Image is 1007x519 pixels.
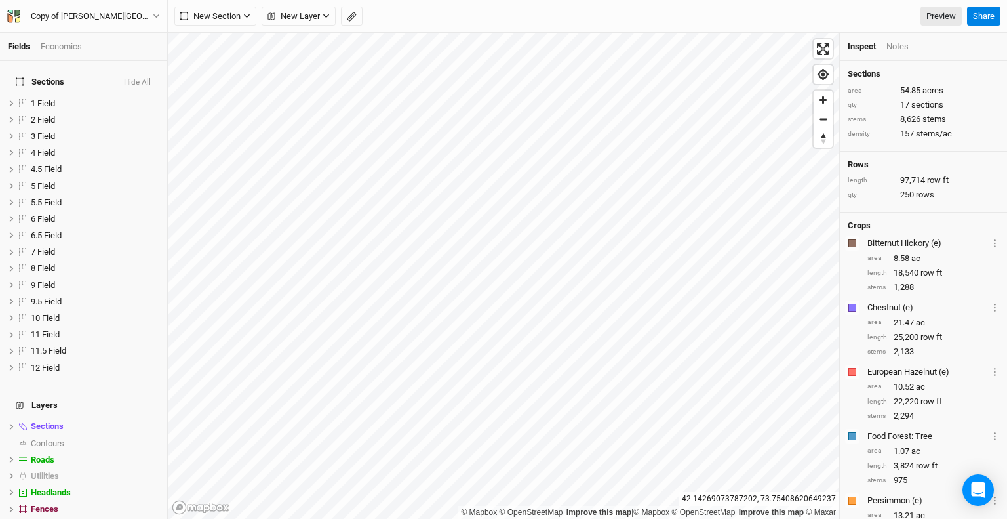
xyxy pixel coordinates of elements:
[848,159,999,170] h4: Rows
[867,238,988,249] div: Bitternut Hickory (e)
[174,7,256,26] button: New Section
[867,331,999,343] div: 25,200
[31,471,59,481] span: Utilities
[920,396,942,407] span: row ft
[867,461,887,471] div: length
[920,7,962,26] a: Preview
[633,508,669,517] a: Mapbox
[168,33,839,519] canvas: Map
[31,421,64,431] span: Sections
[927,175,949,186] span: row ft
[500,508,563,517] a: OpenStreetMap
[31,488,159,498] div: Headlands
[911,446,920,457] span: ac
[867,396,999,407] div: 22,220
[31,329,60,339] span: 11 Field
[8,392,159,419] h4: Layers
[123,78,151,87] button: Hide All
[991,428,999,444] button: Crop Usage
[31,230,62,240] span: 6.5 Field
[31,313,159,323] div: 10 Field
[172,500,229,515] a: Mapbox logo
[848,115,894,125] div: stems
[867,253,999,264] div: 8.58
[991,493,999,508] button: Crop Usage
[672,508,736,517] a: OpenStreetMap
[814,91,833,110] span: Zoom in
[31,363,60,373] span: 12 Field
[31,197,62,207] span: 5.5 Field
[31,164,159,175] div: 4.5 Field
[180,10,241,23] span: New Section
[867,281,999,293] div: 1,288
[916,317,925,329] span: ac
[848,100,894,110] div: qty
[31,455,159,465] div: Roads
[31,131,55,141] span: 3 Field
[8,41,30,51] a: Fields
[31,181,159,192] div: 5 Field
[867,381,999,393] div: 10.52
[31,471,159,482] div: Utilities
[814,39,833,58] button: Enter fullscreen
[848,85,999,96] div: 54.85
[962,474,994,506] div: Open Intercom Messenger
[867,411,887,421] div: stems
[814,65,833,84] button: Find my location
[916,189,934,201] span: rows
[848,189,999,201] div: 250
[867,267,999,279] div: 18,540
[920,267,942,279] span: row ft
[867,318,887,327] div: area
[31,230,159,241] div: 6.5 Field
[31,214,55,224] span: 6 Field
[916,128,952,140] span: stems/ac
[867,317,999,329] div: 21.47
[31,280,159,291] div: 9 Field
[31,148,159,158] div: 4 Field
[31,98,159,109] div: 1 Field
[848,128,999,140] div: 157
[806,508,836,517] a: Maxar
[16,77,64,87] span: Sections
[867,460,999,472] div: 3,824
[867,268,887,278] div: length
[31,346,159,356] div: 11.5 Field
[814,129,833,148] span: Reset bearing to north
[31,10,153,23] div: Copy of Opal Grove Farm
[7,9,161,24] button: Copy of [PERSON_NAME][GEOGRAPHIC_DATA]
[31,10,153,23] div: Copy of [PERSON_NAME][GEOGRAPHIC_DATA]
[848,129,894,139] div: density
[31,455,54,465] span: Roads
[31,488,71,497] span: Headlands
[814,110,833,129] button: Zoom out
[991,300,999,315] button: Crop Usage
[31,280,55,290] span: 9 Field
[867,382,887,392] div: area
[867,495,988,507] div: Persimmon (e)
[848,41,876,52] div: Inspect
[867,346,999,358] div: 2,133
[867,333,887,343] div: length
[922,85,943,96] span: acres
[461,506,836,519] div: |
[848,99,999,111] div: 17
[916,460,938,472] span: row ft
[867,430,988,442] div: Food Forest: Tree
[911,99,943,111] span: sections
[867,253,887,263] div: area
[31,421,159,432] div: Sections
[848,220,871,231] h4: Crops
[886,41,909,52] div: Notes
[31,329,159,340] div: 11 Field
[867,283,887,293] div: stems
[31,98,55,108] span: 1 Field
[848,175,999,186] div: 97,714
[31,247,55,257] span: 7 Field
[31,148,55,157] span: 4 Field
[31,297,159,307] div: 9.5 Field
[31,115,159,125] div: 2 Field
[848,176,894,186] div: length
